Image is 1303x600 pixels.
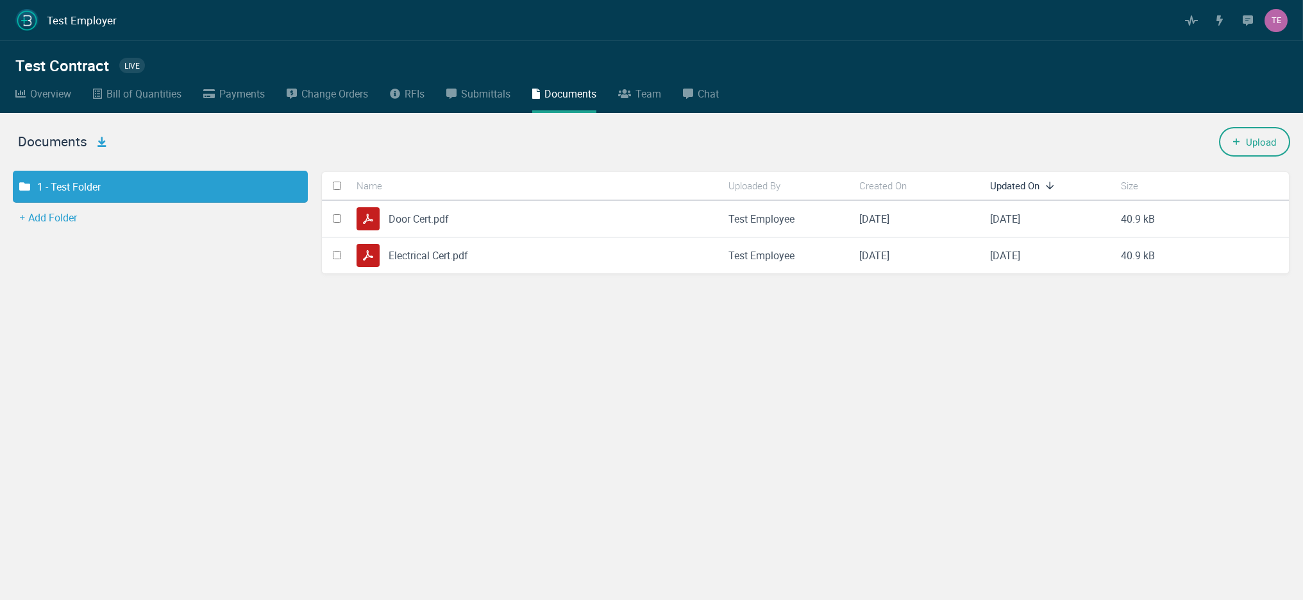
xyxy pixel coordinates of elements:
button: Add Folder [7,203,90,232]
div: Messages [1236,9,1259,32]
a: RFIs [390,85,425,113]
div: NameUploaded ByCreated OnUpdated OnSizeDoor Cert.pdfTest Employee[DATE][DATE]40.9 kBElectrical Ce... [321,171,1290,384]
div: Submittals [461,85,510,102]
div: Actions [1208,9,1231,32]
div: Payments [219,85,265,102]
div: Size [1121,178,1138,193]
span: Upload [1246,133,1276,151]
div: Updated On [990,178,1039,193]
div: [DATE] [985,205,1116,233]
div: Documents [544,85,596,102]
a: Change Orders [287,85,368,113]
a: Documents [532,85,596,113]
div: Uploaded By [728,178,780,193]
div: [DATE] [854,241,985,270]
div: 40.9 kB [1116,241,1247,270]
div: live [119,58,145,73]
a: Overview [15,85,71,113]
a: Door Cert.pdf [389,211,449,227]
div: Team [635,85,661,102]
a: Payments [203,85,265,113]
div: Bill of Quantities [106,85,181,102]
div: Documents [18,113,87,171]
a: Bill of Quantities [93,85,181,113]
div: Chat [698,85,719,102]
a: Team [618,85,661,113]
div: Activity [1180,9,1203,32]
div: Overview [30,85,71,102]
div: RFIs [405,85,425,102]
div: Test Employee [723,241,854,270]
button: Download all documents [87,131,117,153]
a: Test Employer [15,9,117,32]
div: Test Employee [723,205,854,233]
div: Change Orders [301,85,368,102]
a: Electrical Cert.pdf [389,248,468,263]
div: [DATE] [985,241,1116,270]
div: [DATE] [854,205,985,233]
div: Created On [859,178,907,193]
div: Name [357,178,382,193]
a: Chat [683,85,719,113]
img: AddJust [15,9,38,32]
div: Test Contract [15,54,109,77]
div: 1 - Test Folder [37,179,101,194]
div: 40.9 kB [1116,205,1247,233]
div: Profile [1265,9,1288,32]
h1: Test Employer [47,14,117,27]
button: TE [1265,9,1288,32]
div: 1 - Test Folder [13,171,308,203]
a: Submittals [446,85,510,113]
